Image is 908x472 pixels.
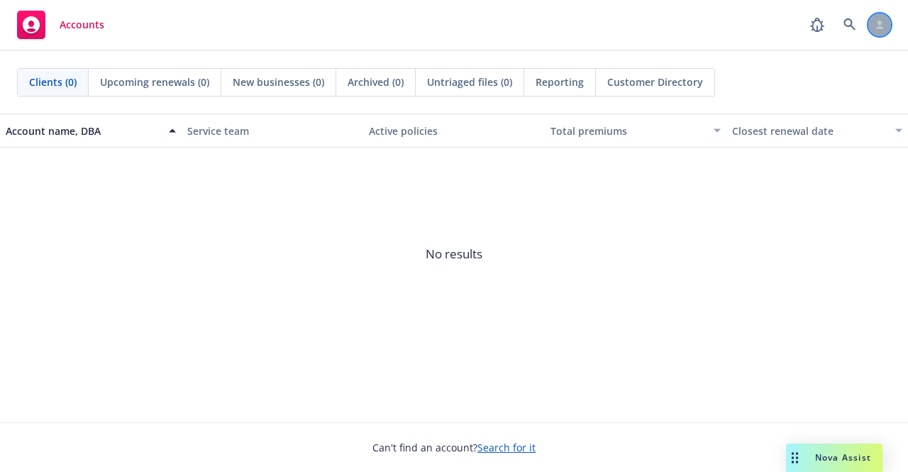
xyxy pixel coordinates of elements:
[545,114,726,148] button: Total premiums
[100,75,209,89] span: Upcoming renewals (0)
[372,440,536,455] span: Can't find an account?
[182,114,363,148] button: Service team
[786,444,882,472] button: Nova Assist
[786,444,804,472] div: Drag to move
[477,441,536,454] a: Search for it
[348,75,404,89] span: Archived (0)
[803,11,831,39] a: Report a Bug
[29,75,77,89] span: Clients (0)
[732,124,887,138] div: Closest renewal date
[233,75,324,89] span: New businesses (0)
[187,124,358,138] div: Service team
[607,75,703,89] span: Customer Directory
[815,451,871,463] span: Nova Assist
[369,124,539,138] div: Active policies
[11,5,110,45] a: Accounts
[836,11,864,39] a: Search
[726,114,908,148] button: Closest renewal date
[550,124,705,138] div: Total premiums
[6,124,160,138] div: Account name, DBA
[427,75,512,89] span: Untriaged files (0)
[60,19,104,31] span: Accounts
[363,114,545,148] button: Active policies
[536,75,584,89] span: Reporting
